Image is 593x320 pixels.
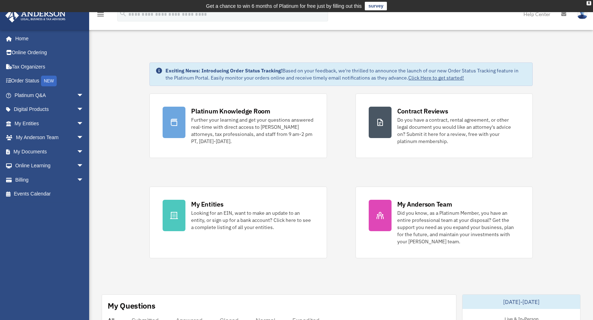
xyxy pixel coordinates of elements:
i: menu [96,10,105,19]
a: Online Learningarrow_drop_down [5,159,94,173]
div: Platinum Knowledge Room [191,107,270,116]
img: User Pic [577,9,588,19]
img: Anderson Advisors Platinum Portal [3,9,68,22]
strong: Exciting News: Introducing Order Status Tracking! [165,67,282,74]
div: Contract Reviews [397,107,448,116]
div: My Questions [108,300,155,311]
a: Order StatusNEW [5,74,94,88]
div: NEW [41,76,57,86]
span: arrow_drop_down [77,116,91,131]
div: Do you have a contract, rental agreement, or other legal document you would like an attorney's ad... [397,116,520,145]
a: My Documentsarrow_drop_down [5,144,94,159]
a: Platinum Q&Aarrow_drop_down [5,88,94,102]
a: Click Here to get started! [408,75,464,81]
a: menu [96,12,105,19]
span: arrow_drop_down [77,88,91,103]
a: Billingarrow_drop_down [5,173,94,187]
div: My Entities [191,200,223,209]
i: search [119,10,127,17]
div: [DATE]-[DATE] [462,295,580,309]
span: arrow_drop_down [77,159,91,173]
div: My Anderson Team [397,200,452,209]
span: arrow_drop_down [77,102,91,117]
a: Home [5,31,91,46]
div: Based on your feedback, we're thrilled to announce the launch of our new Order Status Tracking fe... [165,67,526,81]
a: Online Ordering [5,46,94,60]
span: arrow_drop_down [77,173,91,187]
div: Did you know, as a Platinum Member, you have an entire professional team at your disposal? Get th... [397,209,520,245]
a: My Anderson Teamarrow_drop_down [5,131,94,145]
a: Platinum Knowledge Room Further your learning and get your questions answered real-time with dire... [149,93,327,158]
a: Contract Reviews Do you have a contract, rental agreement, or other legal document you would like... [356,93,533,158]
span: arrow_drop_down [77,131,91,145]
div: close [587,1,591,5]
div: Looking for an EIN, want to make an update to an entity, or sign up for a bank account? Click her... [191,209,313,231]
a: Events Calendar [5,187,94,201]
span: arrow_drop_down [77,144,91,159]
a: My Anderson Team Did you know, as a Platinum Member, you have an entire professional team at your... [356,187,533,258]
a: My Entitiesarrow_drop_down [5,116,94,131]
a: Tax Organizers [5,60,94,74]
div: Get a chance to win 6 months of Platinum for free just by filling out this [206,2,362,10]
div: Further your learning and get your questions answered real-time with direct access to [PERSON_NAM... [191,116,313,145]
a: My Entities Looking for an EIN, want to make an update to an entity, or sign up for a bank accoun... [149,187,327,258]
a: Digital Productsarrow_drop_down [5,102,94,117]
a: survey [365,2,387,10]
